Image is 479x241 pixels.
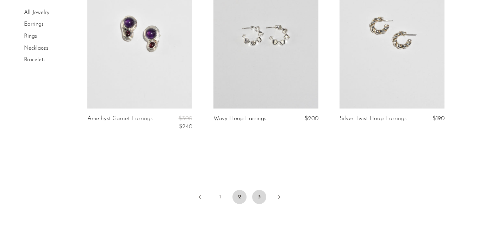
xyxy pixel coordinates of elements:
a: Amethyst Garnet Earrings [87,116,153,130]
a: 3 [252,190,266,204]
span: $200 [305,116,318,122]
a: Next [272,190,286,205]
a: Bracelets [24,57,45,63]
span: 2 [232,190,247,204]
span: $190 [433,116,444,122]
span: $300 [179,116,192,122]
a: Earrings [24,22,44,27]
span: $240 [179,124,192,130]
a: Wavy Hoop Earrings [213,116,266,122]
a: Silver Twist Hoop Earrings [340,116,406,122]
a: All Jewelry [24,10,49,16]
a: 1 [213,190,227,204]
a: Rings [24,33,37,39]
a: Necklaces [24,45,48,51]
a: Previous [193,190,207,205]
